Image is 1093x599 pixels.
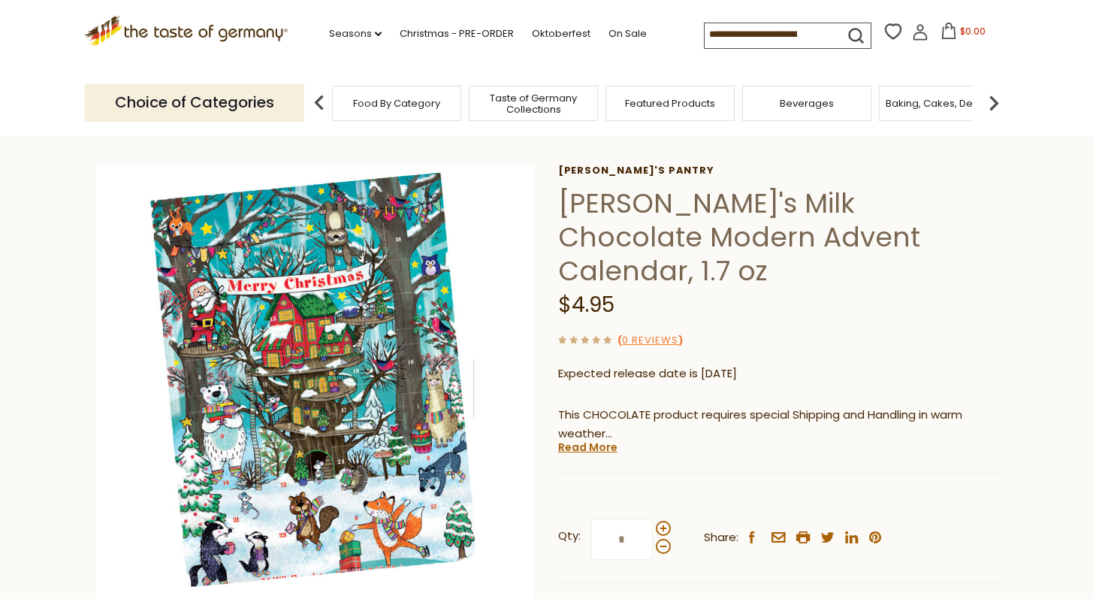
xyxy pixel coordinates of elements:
img: previous arrow [304,88,334,118]
strong: Qty: [558,527,581,546]
img: next arrow [979,88,1009,118]
a: 0 Reviews [622,333,678,349]
p: Expected release date is [DATE] [558,365,998,383]
a: Taste of Germany Collections [473,92,593,115]
a: Christmas - PRE-ORDER [400,26,514,42]
a: Beverages [780,98,834,109]
button: $0.00 [931,23,995,45]
a: Featured Products [625,98,715,109]
p: This CHOCOLATE product requires special Shipping and Handling in warm weather [558,406,998,443]
a: Seasons [329,26,382,42]
h1: [PERSON_NAME]'s Milk Chocolate Modern Advent Calendar, 1.7 oz [558,186,998,288]
a: Oktoberfest [532,26,590,42]
a: Baking, Cakes, Desserts [886,98,1002,109]
span: $4.95 [558,290,614,319]
span: $0.00 [960,25,986,38]
a: Food By Category [353,98,440,109]
input: Qty: [591,519,653,560]
a: On Sale [608,26,647,42]
a: [PERSON_NAME]'s Pantry [558,165,998,177]
span: ( ) [617,333,683,347]
a: Read More [558,440,617,455]
p: Choice of Categories [85,84,304,121]
span: Share: [704,528,738,547]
